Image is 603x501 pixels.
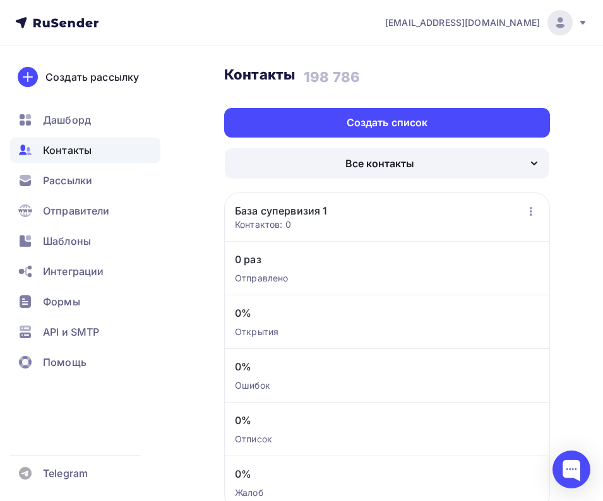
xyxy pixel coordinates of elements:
[235,326,539,338] div: Открытия
[10,228,160,254] a: Шаблоны
[235,466,539,481] span: 0%
[10,107,160,133] a: Дашборд
[235,252,539,267] span: 0 раз
[385,16,540,29] span: [EMAIL_ADDRESS][DOMAIN_NAME]
[45,69,139,85] div: Создать рассылку
[235,379,539,392] div: Ошибок
[224,66,295,83] h3: Контакты
[10,168,160,193] a: Рассылки
[345,156,414,171] div: Все контакты
[235,203,327,218] a: База супервизия 1
[235,486,539,499] div: Жалоб
[43,264,104,279] span: Интеграции
[385,10,588,35] a: [EMAIL_ADDRESS][DOMAIN_NAME]
[43,112,91,127] span: Дашборд
[235,272,539,285] div: Отправлено
[347,115,428,130] div: Создать список
[43,173,92,188] span: Рассылки
[43,233,91,249] span: Шаблоны
[43,324,99,339] span: API и SMTP
[43,143,92,158] span: Контакты
[235,305,539,321] span: 0%
[43,466,88,481] span: Telegram
[10,198,160,223] a: Отправители
[43,294,80,309] span: Формы
[43,203,110,218] span: Отправители
[235,218,327,231] div: Контактов: 0
[235,433,539,445] div: Отписок
[235,413,539,428] span: 0%
[43,355,87,370] span: Помощь
[224,148,550,179] button: Все контакты
[235,359,539,374] span: 0%
[304,69,360,85] h4: 198 786
[10,289,160,314] a: Формы
[10,138,160,163] a: Контакты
